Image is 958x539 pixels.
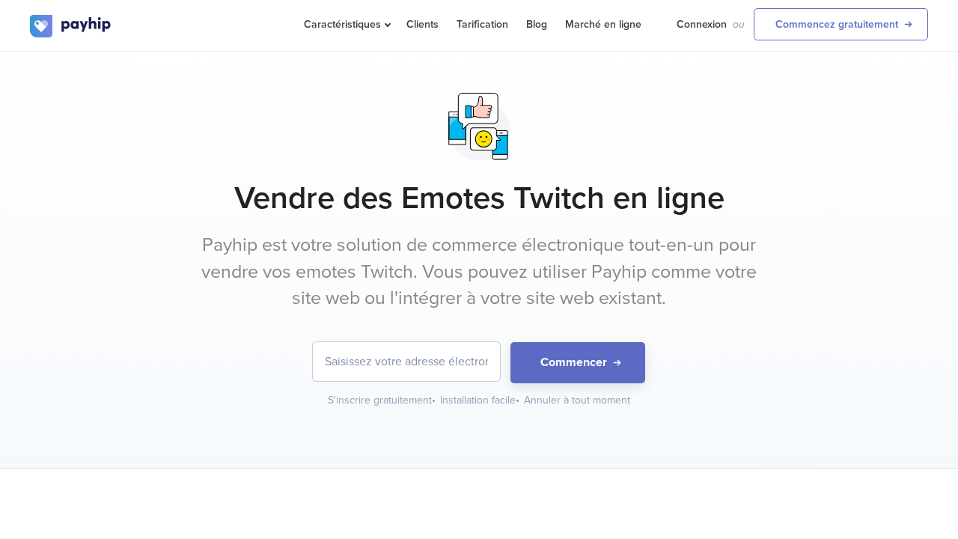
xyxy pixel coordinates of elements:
img: logo.svg [30,15,112,37]
div: Installation facile [440,393,521,408]
button: Commencer [510,342,645,383]
span: Caractéristiques [304,18,388,31]
h1: Vendre des Emotes Twitch en ligne [30,180,928,217]
div: Annuler à tout moment [524,393,630,408]
span: • [432,394,436,406]
p: Payhip est votre solution de commerce électronique tout-en-un pour vendre vos emotes Twitch. Vous... [198,232,760,312]
a: Commencez gratuitement [754,8,928,40]
span: • [516,394,519,406]
div: S'inscrire gratuitement [328,393,437,408]
input: Saisissez votre adresse électronique [313,342,500,381]
img: svg+xml;utf8,%3Csvg%20viewBox%3D%220%200%20100%20100%22%20xmlns%3D%22http%3A%2F%2Fwww.w3.org%2F20... [442,89,517,165]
